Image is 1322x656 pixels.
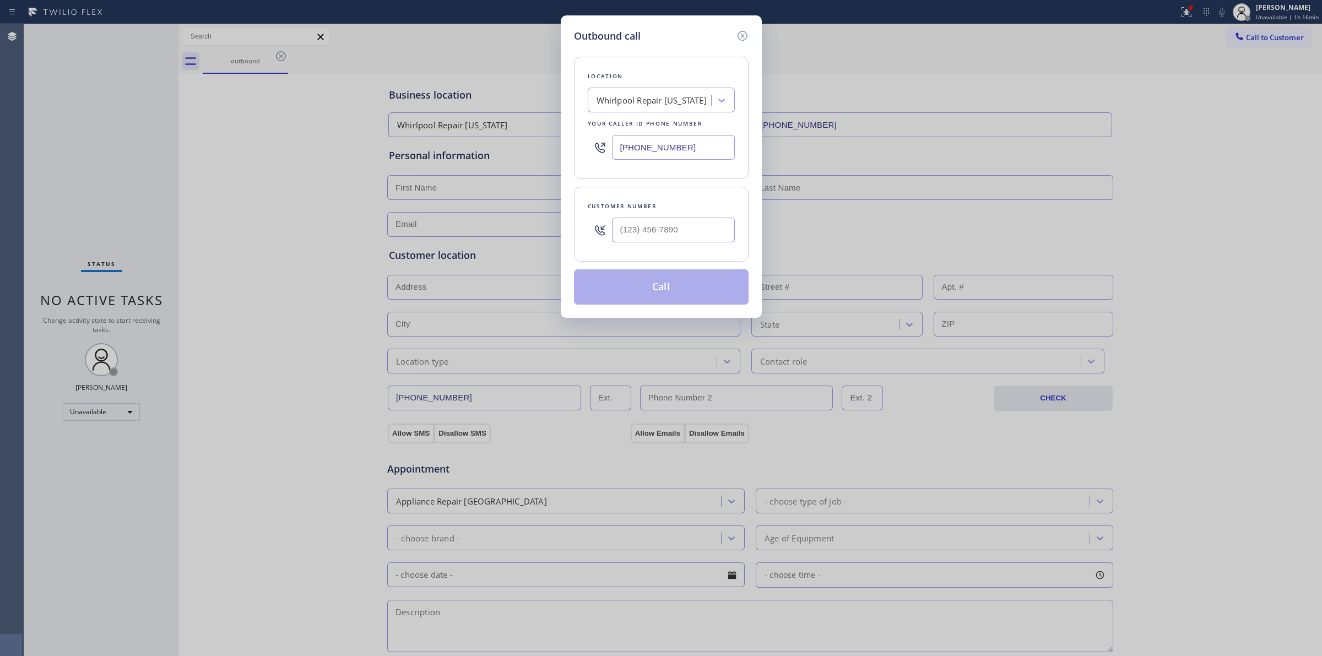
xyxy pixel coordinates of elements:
[574,29,641,44] h5: Outbound call
[588,200,735,212] div: Customer number
[588,118,735,129] div: Your caller id phone number
[597,94,707,107] div: Whirlpool Repair [US_STATE]
[588,71,735,82] div: Location
[612,135,735,160] input: (123) 456-7890
[612,218,735,242] input: (123) 456-7890
[574,269,749,305] button: Call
